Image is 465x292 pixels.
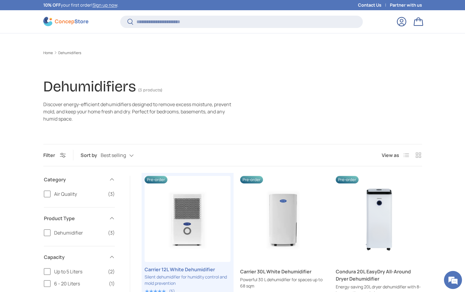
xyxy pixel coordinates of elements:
[145,266,231,273] a: Carrier 12L White Dehumidifier
[44,246,115,268] summary: Capacity
[43,50,422,56] nav: Breadcrumbs
[43,152,66,158] button: Filter
[101,152,126,158] span: Best selling
[108,268,115,275] span: (2)
[358,2,390,8] a: Contact Us
[108,190,115,198] span: (3)
[145,176,167,183] span: Pre-order
[109,280,115,287] span: (1)
[44,215,105,222] span: Product Type
[54,268,104,275] span: Up to 5 Liters
[145,176,231,262] a: Carrier 12L White Dehumidifier
[43,152,55,158] span: Filter
[138,88,162,93] span: (3 products)
[336,176,359,183] span: Pre-order
[43,51,53,55] a: Home
[390,2,422,8] a: Partner with us
[43,17,88,26] img: ConcepStore
[43,2,61,8] strong: 10% OFF
[81,152,101,159] label: Sort by
[240,176,326,262] a: Carrier 30L White Dehumidifier
[43,101,231,122] span: Discover energy-efficient dehumidifiers designed to remove excess moisture, prevent mold, and kee...
[240,176,263,183] span: Pre-order
[382,152,399,159] span: View as
[93,2,117,8] a: Sign up now
[240,268,326,275] a: Carrier 30L White Dehumidifier
[43,78,136,95] h1: Dehumidifiers
[54,229,104,236] span: Dehumidifier
[336,268,422,282] a: Condura 20L EasyDry All-Around Dryer Dehumidifier
[43,2,118,8] p: your first order! .
[44,254,105,261] span: Capacity
[44,169,115,190] summary: Category
[44,207,115,229] summary: Product Type
[336,176,422,262] a: Condura 20L EasyDry All-Around Dryer Dehumidifier
[58,51,81,55] a: Dehumidifiers
[44,176,105,183] span: Category
[108,229,115,236] span: (3)
[54,190,104,198] span: Air Quality
[101,150,146,161] button: Best selling
[54,280,105,287] span: 6 - 20 Liters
